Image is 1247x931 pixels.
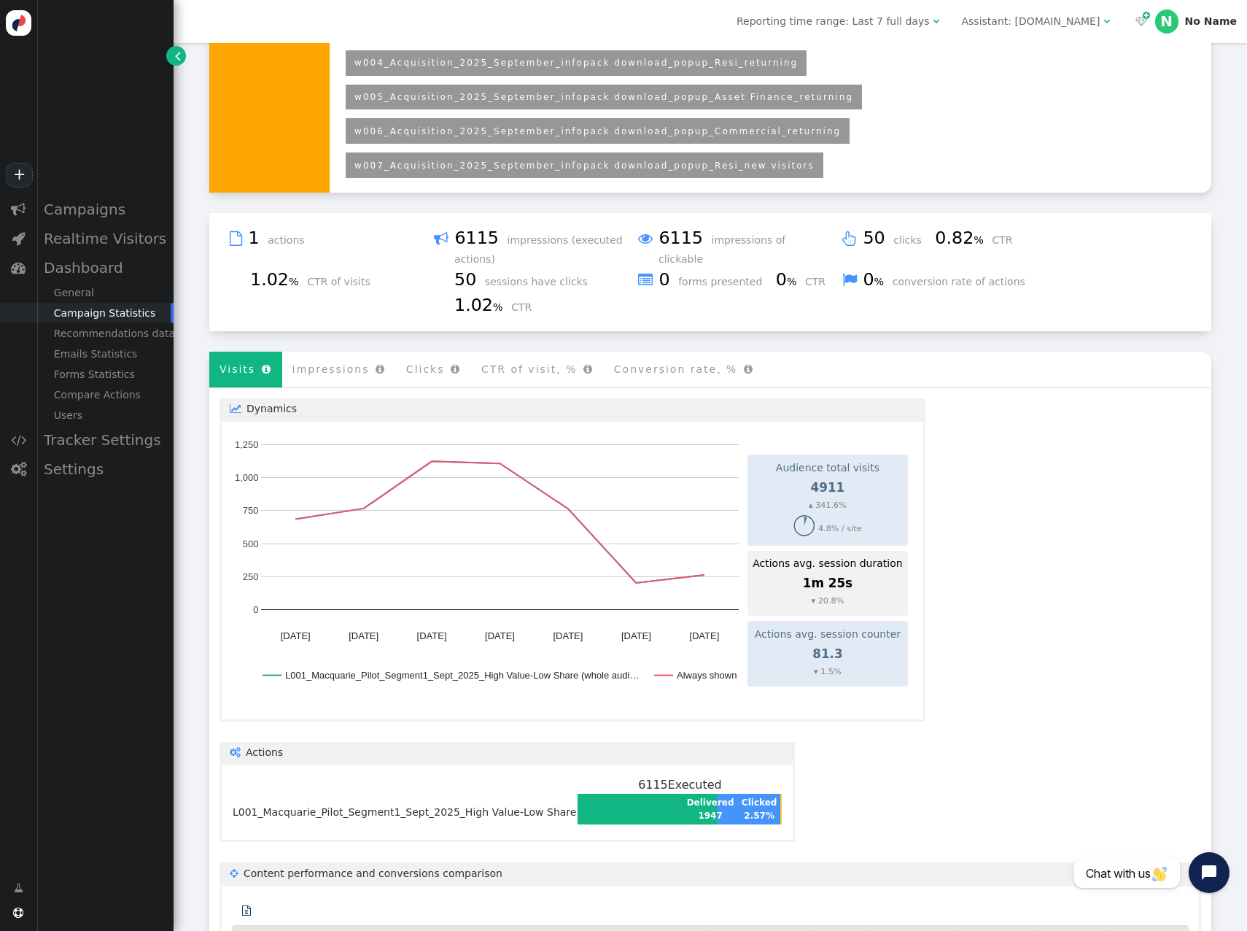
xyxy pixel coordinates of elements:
[893,276,1036,287] span: conversion rate of actions
[434,228,448,250] span: 
[454,234,623,265] span: impressions (executed actions)
[36,455,174,484] div: Settings
[659,234,785,265] span: impressions of clickable
[36,253,174,282] div: Dashboard
[811,480,845,495] span: 4911
[354,126,841,136] a: w006_Acquisition_2025_September_infopack download_popup_Commercial_returning
[13,908,23,918] span: 
[451,364,461,374] span: 
[6,10,31,36] img: logo-icon.svg
[250,269,304,290] span: 1.02
[36,425,174,455] div: Tracker Settings
[753,500,902,512] div: ▴ 341.6%
[12,231,26,246] span: 
[268,234,314,246] span: actions
[230,747,246,757] span: 
[744,364,754,374] span: 
[753,666,902,679] div: ▾ 1.5%
[1185,15,1237,28] div: No Name
[992,234,1022,246] span: CTR
[1132,14,1149,29] a:  
[36,224,174,253] div: Realtime Visitors
[4,875,34,901] a: 
[36,385,174,405] div: Compare Actions
[678,276,772,287] span: forms presented
[681,795,739,823] td: Delivered 1947
[166,46,186,66] a: 
[36,344,174,364] div: Emails Statistics
[893,234,932,246] span: clicks
[376,364,386,374] span: 
[1155,9,1178,33] div: N
[417,630,447,641] text: [DATE]
[812,646,842,661] span: 81.3
[485,630,515,641] text: [DATE]
[285,670,639,681] text: L001_Macquarie_Pilot_Segment1_Sept_2025_High Value-Low Share (whole audi…
[753,595,902,608] div: ▾ 20.8%
[578,776,782,794] div: Executed
[36,323,174,344] div: Recommendations data
[175,48,181,63] span: 
[243,571,259,582] text: 250
[232,432,742,709] svg: A chart.
[262,364,272,374] span: 
[235,472,259,483] text: 1,000
[242,905,251,916] span: 
[1143,9,1150,22] span: 
[752,555,903,572] td: Actions avg. session duration
[220,398,925,420] a: Dynamics
[243,505,259,516] text: 750
[974,234,984,246] small: %
[282,352,396,387] li: Impressions
[6,163,32,188] a: +
[1135,16,1147,26] span: 
[863,228,890,248] span: 50
[230,403,246,414] span: 
[454,228,504,248] span: 6115
[354,161,815,171] a: w007_Acquisition_2025_September_infopack download_popup_Resi_new visitors
[511,301,542,313] span: CTR
[243,538,259,549] text: 500
[659,228,708,248] span: 6115
[36,282,174,303] div: General
[752,626,903,643] td: Actions avg. session counter
[638,269,653,291] span: 
[689,630,719,641] text: [DATE]
[11,202,26,217] span: 
[863,269,889,290] span: 0
[289,276,299,287] small: %
[232,776,577,830] td: L001_Macquarie_Pilot_Segment1_Sept_2025_High Value-Low Share
[471,352,604,387] li: CTR of visit, %
[493,301,503,313] small: %
[805,276,836,287] span: CTR
[36,364,174,385] div: Forms Statistics
[36,303,174,323] div: Campaign Statistics
[741,795,778,823] td: Clicked 2.57%
[961,14,1100,29] div: Assistant: [DOMAIN_NAME]
[36,195,174,224] div: Campaigns
[11,260,26,275] span: 
[638,228,653,250] span: 
[604,352,764,387] li: Conversion rate, %
[11,433,26,447] span: 
[454,269,481,290] span: 50
[454,295,508,315] span: 1.02
[1103,16,1110,26] span: 
[11,462,26,476] span: 
[307,276,381,287] span: CTR of visits
[583,364,594,374] span: 
[874,276,885,287] small: %
[776,269,802,290] span: 0
[659,269,675,290] span: 0
[248,228,264,248] span: 1
[842,228,857,250] span: 
[209,352,282,387] li: Visits
[354,58,798,68] a: w004_Acquisition_2025_September_infopack download_popup_Resi_returning
[230,868,244,878] span: 
[220,742,795,763] a: Actions
[842,269,857,291] span: 
[638,778,668,792] span: 6115
[803,576,852,590] span: 1m 25s
[253,604,258,615] text: 0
